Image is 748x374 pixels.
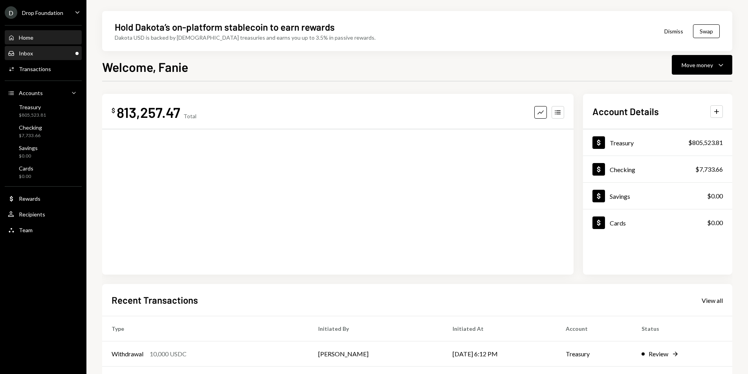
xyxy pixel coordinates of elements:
th: Account [556,316,632,341]
div: Checking [19,124,42,131]
th: Initiated By [309,316,443,341]
a: Checking$7,733.66 [583,156,732,182]
a: Rewards [5,191,82,205]
div: 813,257.47 [117,103,180,121]
div: D [5,6,17,19]
a: Savings$0.00 [583,183,732,209]
div: Total [183,113,196,119]
div: Accounts [19,90,43,96]
div: $0.00 [19,173,33,180]
a: Treasury$805,523.81 [5,101,82,120]
a: Recipients [5,207,82,221]
div: $7,733.66 [695,165,723,174]
div: Home [19,34,33,41]
div: Treasury [610,139,634,147]
td: Treasury [556,341,632,367]
a: Inbox [5,46,82,60]
a: Cards$0.00 [583,209,732,236]
div: Move money [682,61,713,69]
a: Accounts [5,86,82,100]
div: Savings [610,192,630,200]
td: [PERSON_NAME] [309,341,443,367]
div: $0.00 [19,153,38,159]
a: Cards$0.00 [5,163,82,181]
a: Treasury$805,523.81 [583,129,732,156]
div: Team [19,227,33,233]
div: $0.00 [707,191,723,201]
div: Cards [610,219,626,227]
td: [DATE] 6:12 PM [443,341,557,367]
div: Treasury [19,104,46,110]
div: Review [649,349,668,359]
a: Savings$0.00 [5,142,82,161]
button: Move money [672,55,732,75]
div: Hold Dakota’s on-platform stablecoin to earn rewards [115,20,335,33]
div: Withdrawal [112,349,143,359]
button: Swap [693,24,720,38]
h1: Welcome, Fanie [102,59,188,75]
div: Rewards [19,195,40,202]
div: Inbox [19,50,33,57]
div: Dakota USD is backed by [DEMOGRAPHIC_DATA] treasuries and earns you up to 3.5% in passive rewards. [115,33,376,42]
div: Cards [19,165,33,172]
th: Type [102,316,309,341]
button: Dismiss [654,22,693,40]
div: 10,000 USDC [150,349,187,359]
div: $7,733.66 [19,132,42,139]
a: Checking$7,733.66 [5,122,82,141]
h2: Recent Transactions [112,293,198,306]
div: $0.00 [707,218,723,227]
div: Checking [610,166,635,173]
a: View all [702,296,723,304]
a: Team [5,223,82,237]
div: View all [702,297,723,304]
a: Home [5,30,82,44]
h2: Account Details [592,105,659,118]
div: $805,523.81 [19,112,46,119]
div: Savings [19,145,38,151]
div: Recipients [19,211,45,218]
div: Drop Foundation [22,9,63,16]
div: $805,523.81 [688,138,723,147]
th: Status [632,316,732,341]
th: Initiated At [443,316,557,341]
div: Transactions [19,66,51,72]
div: $ [112,106,115,114]
a: Transactions [5,62,82,76]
